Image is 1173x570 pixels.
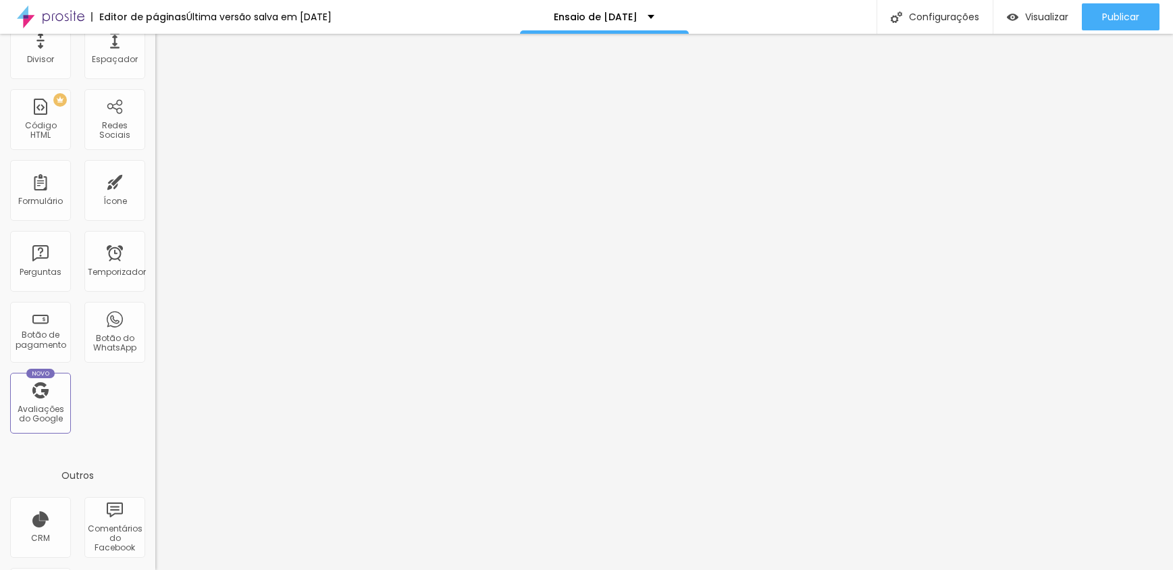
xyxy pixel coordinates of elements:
[891,11,902,23] img: Ícone
[31,532,50,544] font: CRM
[909,10,979,24] font: Configurações
[99,10,186,24] font: Editor de páginas
[993,3,1082,30] button: Visualizar
[92,53,138,65] font: Espaçador
[27,53,54,65] font: Divisor
[25,120,57,140] font: Código HTML
[93,332,136,353] font: Botão do WhatsApp
[186,10,332,24] font: Última versão salva em [DATE]
[32,369,50,378] font: Novo
[155,34,1173,570] iframe: Editor
[1102,10,1139,24] font: Publicar
[554,10,637,24] font: Ensaio de [DATE]
[1025,10,1068,24] font: Visualizar
[18,195,63,207] font: Formulário
[88,523,142,554] font: Comentários do Facebook
[18,403,64,424] font: Avaliações do Google
[1082,3,1159,30] button: Publicar
[20,266,61,278] font: Perguntas
[16,329,66,350] font: Botão de pagamento
[1007,11,1018,23] img: view-1.svg
[99,120,130,140] font: Redes Sociais
[61,469,94,482] font: Outros
[103,195,127,207] font: Ícone
[88,266,146,278] font: Temporizador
